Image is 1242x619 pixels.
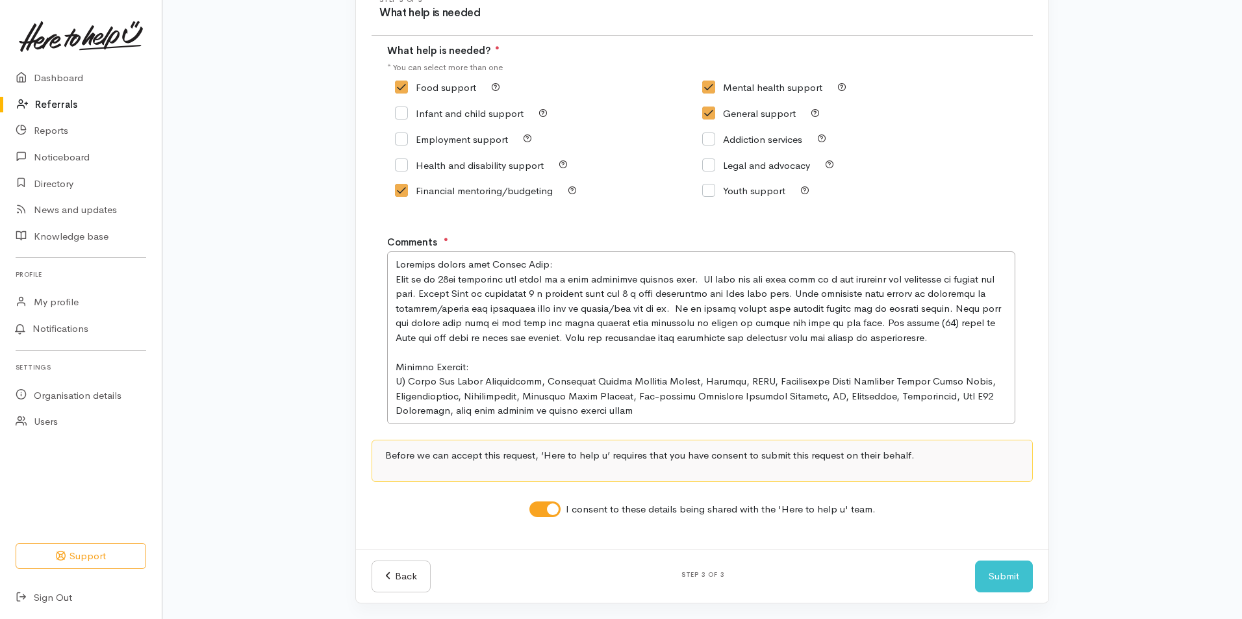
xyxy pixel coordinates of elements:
h6: Settings [16,359,146,376]
label: What help is needed? [387,44,500,58]
button: Support [16,543,146,570]
label: General support [702,108,796,118]
label: Addiction services [702,134,802,144]
label: Comments [387,235,437,250]
label: Mental health support [702,82,822,92]
label: Employment support [395,134,508,144]
label: Youth support [702,186,785,196]
label: I consent to these details being shared with the 'Here to help u' team. [566,502,876,517]
p: Before we can accept this request, ‘Here to help u’ requires that you have consent to submit this... [385,448,1019,463]
h3: What help is needed [379,7,702,19]
label: Financial mentoring/budgeting [395,186,553,196]
sup: ● [444,234,448,244]
h6: Profile [16,266,146,283]
label: Infant and child support [395,108,524,118]
button: Submit [975,561,1033,592]
label: Food support [395,82,476,92]
label: Health and disability support [395,160,544,170]
span: At least 1 option is required [495,44,500,57]
label: Legal and advocacy [702,160,810,170]
small: * You can select more than one [387,62,503,73]
a: Back [372,561,431,592]
sup: ● [495,43,500,52]
h6: Step 3 of 3 [446,571,959,578]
